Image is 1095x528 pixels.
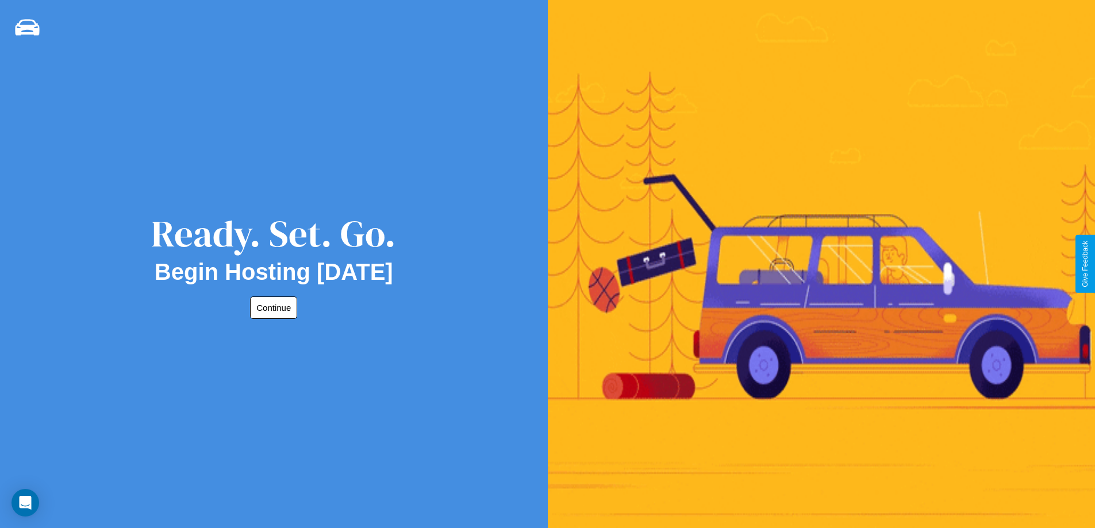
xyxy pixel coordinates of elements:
[1081,241,1089,287] div: Give Feedback
[250,296,297,319] button: Continue
[151,208,396,259] div: Ready. Set. Go.
[155,259,393,285] h2: Begin Hosting [DATE]
[11,489,39,517] div: Open Intercom Messenger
